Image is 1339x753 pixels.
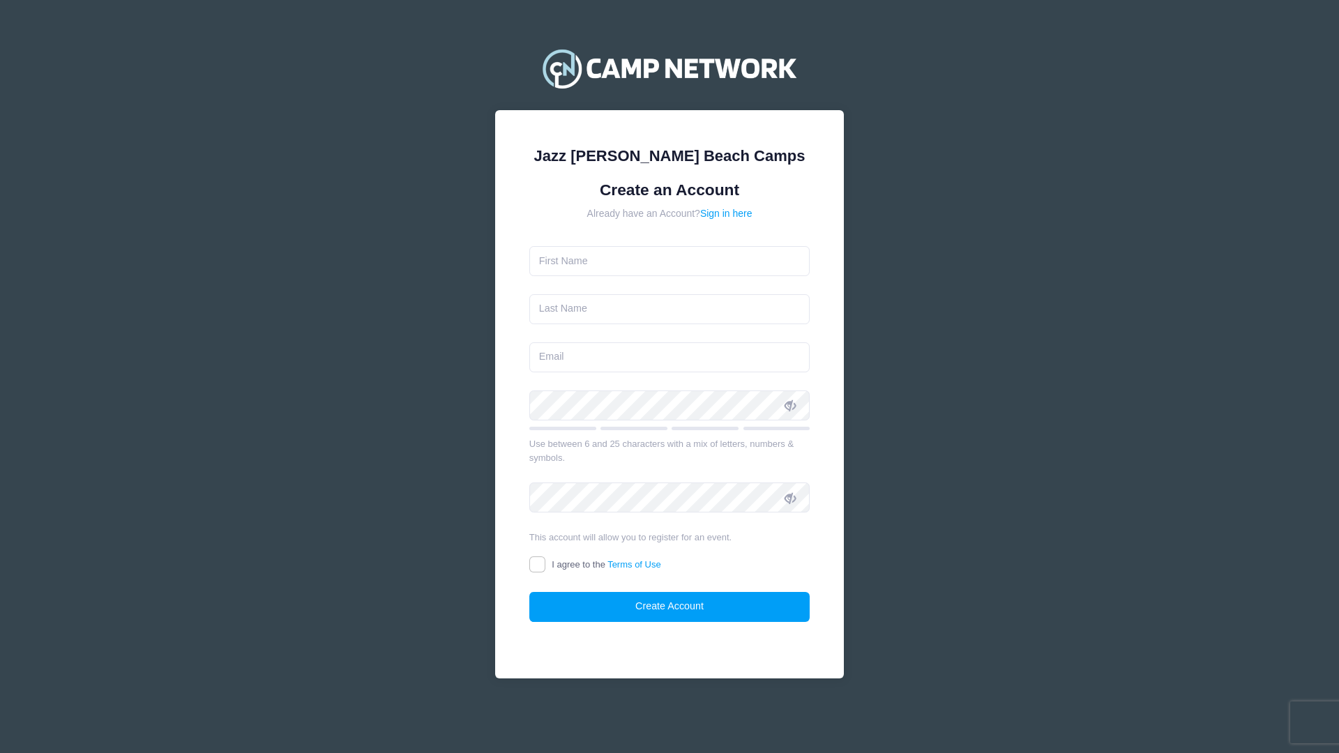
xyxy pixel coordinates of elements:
img: Camp Network [536,40,803,96]
div: Jazz [PERSON_NAME] Beach Camps [529,144,810,167]
div: Already have an Account? [529,206,810,221]
h1: Create an Account [529,181,810,199]
a: Terms of Use [607,559,661,570]
span: I agree to the [552,559,660,570]
input: Email [529,342,810,372]
a: Sign in here [700,208,752,219]
input: I agree to theTerms of Use [529,556,545,572]
div: Use between 6 and 25 characters with a mix of letters, numbers & symbols. [529,437,810,464]
input: Last Name [529,294,810,324]
button: Create Account [529,592,810,622]
input: First Name [529,246,810,276]
div: This account will allow you to register for an event. [529,531,810,545]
